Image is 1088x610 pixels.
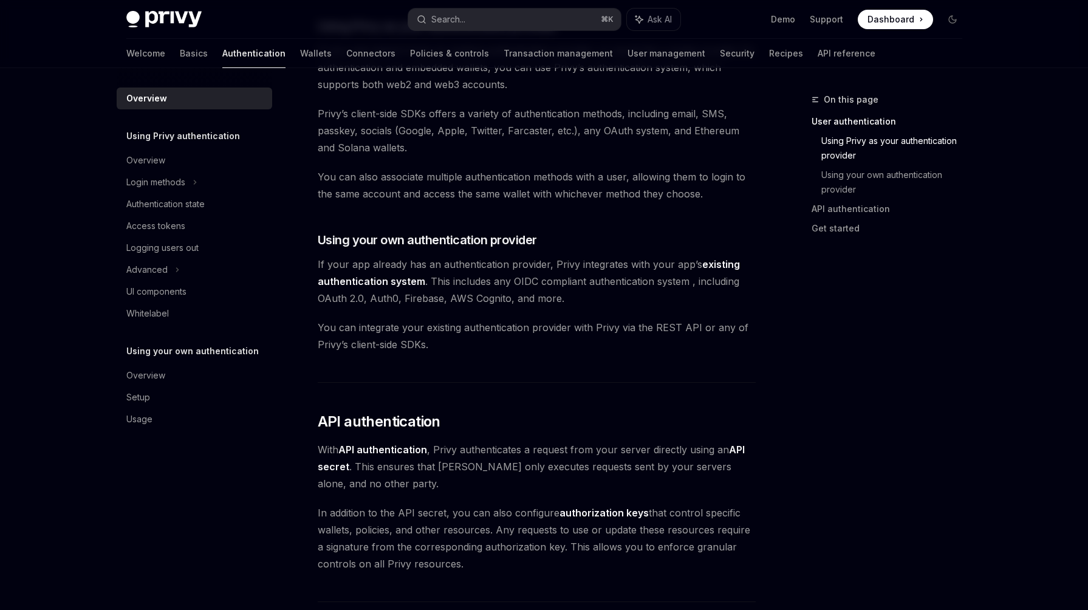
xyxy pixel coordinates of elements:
span: ⌘ K [601,15,614,24]
button: Search...⌘K [408,9,621,30]
span: You can integrate your existing authentication provider with Privy via the REST API or any of Pri... [318,319,756,353]
a: Security [720,39,754,68]
a: Support [810,13,843,26]
a: Get started [812,219,972,238]
span: Privy’s client-side SDKs offers a variety of authentication methods, including email, SMS, passke... [318,105,756,156]
div: Whitelabel [126,306,169,321]
a: Wallets [300,39,332,68]
div: Overview [126,153,165,168]
a: Overview [117,365,272,386]
a: Whitelabel [117,303,272,324]
a: Transaction management [504,39,613,68]
span: Using your own authentication provider [318,231,537,248]
span: Ask AI [648,13,672,26]
a: Logging users out [117,237,272,259]
div: Authentication state [126,197,205,211]
span: API authentication [318,412,440,431]
span: In addition to the API secret, you can also configure that control specific wallets, policies, an... [318,504,756,572]
div: Logging users out [126,241,199,255]
div: UI components [126,284,186,299]
button: Ask AI [627,9,680,30]
a: Usage [117,408,272,430]
a: Basics [180,39,208,68]
a: Connectors [346,39,395,68]
a: User management [628,39,705,68]
a: Access tokens [117,215,272,237]
a: Overview [117,87,272,109]
strong: authorization keys [559,507,649,519]
a: User authentication [812,112,972,131]
a: API authentication [812,199,972,219]
div: Advanced [126,262,168,277]
a: Dashboard [858,10,933,29]
a: Policies & controls [410,39,489,68]
a: Using your own authentication provider [821,165,972,199]
a: Authentication state [117,193,272,215]
div: Setup [126,390,150,405]
div: Search... [431,12,465,27]
div: Overview [126,91,167,106]
a: Using Privy as your authentication provider [821,131,972,165]
span: On this page [824,92,878,107]
a: UI components [117,281,272,303]
span: You can also associate multiple authentication methods with a user, allowing them to login to the... [318,168,756,202]
span: Dashboard [867,13,914,26]
div: Overview [126,368,165,383]
a: Overview [117,149,272,171]
h5: Using Privy authentication [126,129,240,143]
span: With , Privy authenticates a request from your server directly using an . This ensures that [PERS... [318,441,756,492]
span: If your app already has an authentication provider, Privy integrates with your app’s . This inclu... [318,256,756,307]
a: Setup [117,386,272,408]
div: Login methods [126,175,185,190]
img: dark logo [126,11,202,28]
div: Usage [126,412,152,427]
a: Authentication [222,39,286,68]
button: Toggle dark mode [943,10,962,29]
a: Recipes [769,39,803,68]
div: Access tokens [126,219,185,233]
a: Welcome [126,39,165,68]
strong: API authentication [338,444,427,456]
a: Demo [771,13,795,26]
a: API reference [818,39,875,68]
h5: Using your own authentication [126,344,259,358]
